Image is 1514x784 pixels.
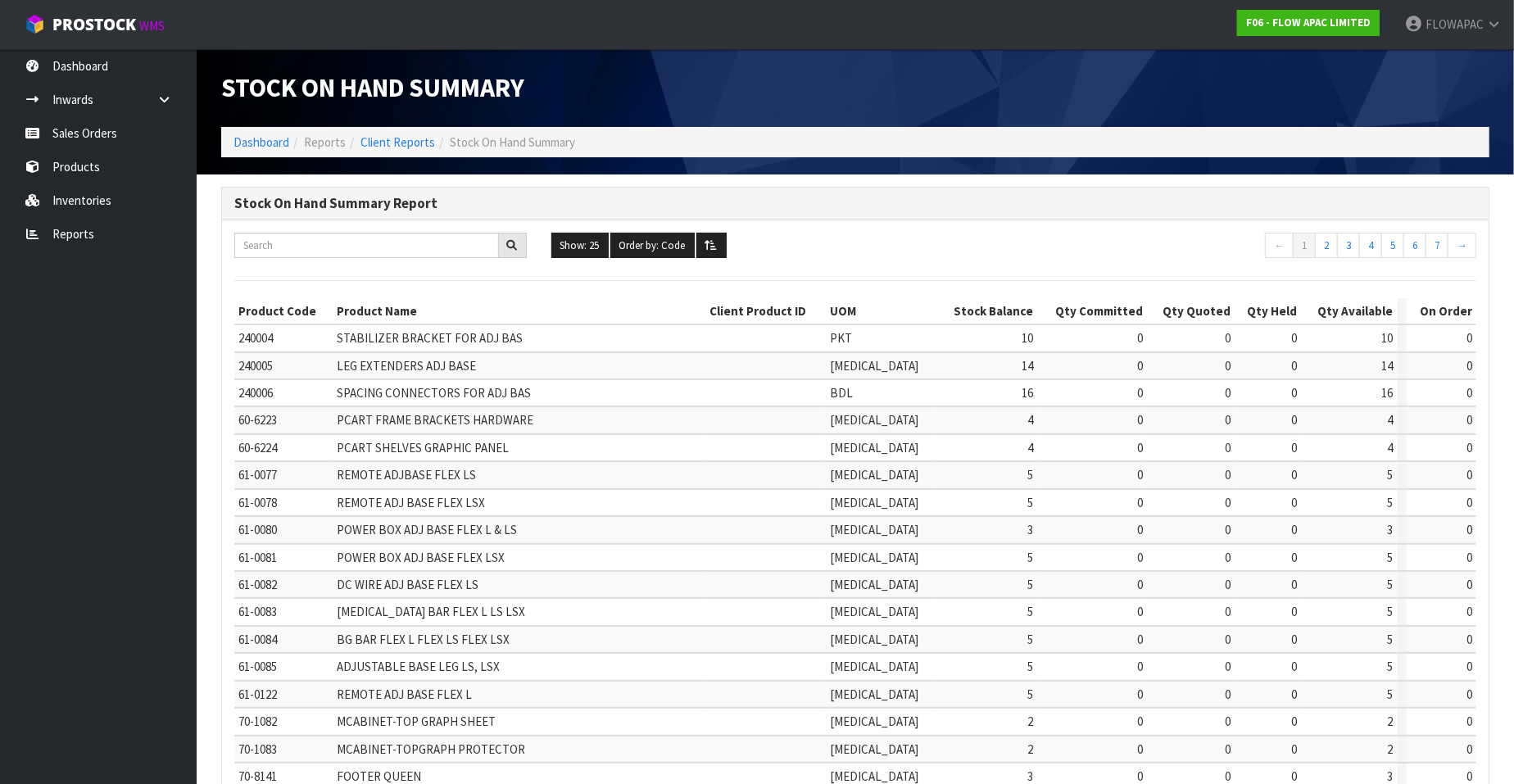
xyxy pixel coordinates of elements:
[1466,358,1472,374] span: 0
[1301,298,1397,324] th: Qty Available
[551,233,609,259] button: Show: 25
[450,134,575,150] span: Stock On Hand Summary
[936,298,1037,324] th: Stock Balance
[1388,659,1394,674] span: 5
[1337,233,1360,259] a: 3
[1291,632,1297,647] span: 0
[1027,768,1033,784] span: 3
[1448,233,1476,259] a: →
[238,687,277,702] span: 61-0122
[1225,604,1231,619] span: 0
[1426,233,1448,259] a: 7
[830,440,918,455] span: [MEDICAL_DATA]
[1027,412,1033,428] span: 4
[830,550,918,565] span: [MEDICAL_DATA]
[337,412,533,428] span: PCART FRAME BRACKETS HARDWARE
[1137,550,1143,565] span: 0
[1137,768,1143,784] span: 0
[1359,233,1382,259] a: 4
[1388,741,1394,757] span: 2
[1407,298,1476,324] th: On Order
[337,604,525,619] span: [MEDICAL_DATA] BAR FLEX L LS LSX
[1466,550,1472,565] span: 0
[1137,330,1143,346] span: 0
[1381,233,1404,259] a: 5
[1027,741,1033,757] span: 2
[1291,358,1297,374] span: 0
[337,440,509,455] span: PCART SHELVES GRAPHIC PANEL
[234,196,1476,211] h3: Stock On Hand Summary Report
[238,412,277,428] span: 60-6223
[1027,495,1033,510] span: 5
[1022,330,1033,346] span: 10
[1137,687,1143,702] span: 0
[337,330,523,346] span: STABILIZER BRACKET FOR ADJ BAS
[337,522,517,537] span: POWER BOX ADJ BASE FLEX L & LS
[830,604,918,619] span: [MEDICAL_DATA]
[830,385,853,401] span: BDL
[1137,522,1143,537] span: 0
[1225,412,1231,428] span: 0
[1466,604,1472,619] span: 0
[337,550,505,565] span: POWER BOX ADJ BASE FLEX LSX
[238,632,277,647] span: 61-0084
[337,632,510,647] span: BG BAR FLEX L FLEX LS FLEX LSX
[1466,495,1472,510] span: 0
[830,467,918,483] span: [MEDICAL_DATA]
[1137,358,1143,374] span: 0
[238,495,277,510] span: 61-0078
[1466,440,1472,455] span: 0
[1027,632,1033,647] span: 5
[830,741,918,757] span: [MEDICAL_DATA]
[1225,358,1231,374] span: 0
[1147,298,1235,324] th: Qty Quoted
[826,298,936,324] th: UOM
[1027,604,1033,619] span: 5
[337,687,472,702] span: REMOTE ADJ BASE FLEX L
[1027,659,1033,674] span: 5
[1466,632,1472,647] span: 0
[238,358,273,374] span: 240005
[1388,604,1394,619] span: 5
[830,495,918,510] span: [MEDICAL_DATA]
[139,18,165,34] small: WMS
[1466,741,1472,757] span: 0
[337,768,421,784] span: FOOTER QUEEN
[1225,687,1231,702] span: 0
[1293,233,1316,259] a: 1
[1291,714,1297,729] span: 0
[238,604,277,619] span: 61-0083
[238,741,277,757] span: 70-1083
[1388,687,1394,702] span: 5
[52,14,136,35] span: ProStock
[233,134,289,150] a: Dashboard
[1225,659,1231,674] span: 0
[238,577,277,592] span: 61-0082
[1388,440,1394,455] span: 4
[1291,577,1297,592] span: 0
[221,71,524,104] span: Stock On Hand Summary
[1388,550,1394,565] span: 5
[234,298,333,324] th: Product Code
[1403,233,1426,259] a: 6
[1388,577,1394,592] span: 5
[238,385,273,401] span: 240006
[1225,714,1231,729] span: 0
[360,134,435,150] a: Client Reports
[1225,330,1231,346] span: 0
[1382,385,1394,401] span: 16
[337,659,500,674] span: ADJUSTABLE BASE LEG LS, LSX
[1388,522,1394,537] span: 3
[1137,741,1143,757] span: 0
[1137,412,1143,428] span: 0
[1388,467,1394,483] span: 5
[1291,467,1297,483] span: 0
[25,14,45,34] img: cube-alt.png
[1291,495,1297,510] span: 0
[1466,330,1472,346] span: 0
[337,385,531,401] span: SPACING CONNECTORS FOR ADJ BAS
[1466,522,1472,537] span: 0
[1022,385,1033,401] span: 16
[1388,412,1394,428] span: 4
[1388,632,1394,647] span: 5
